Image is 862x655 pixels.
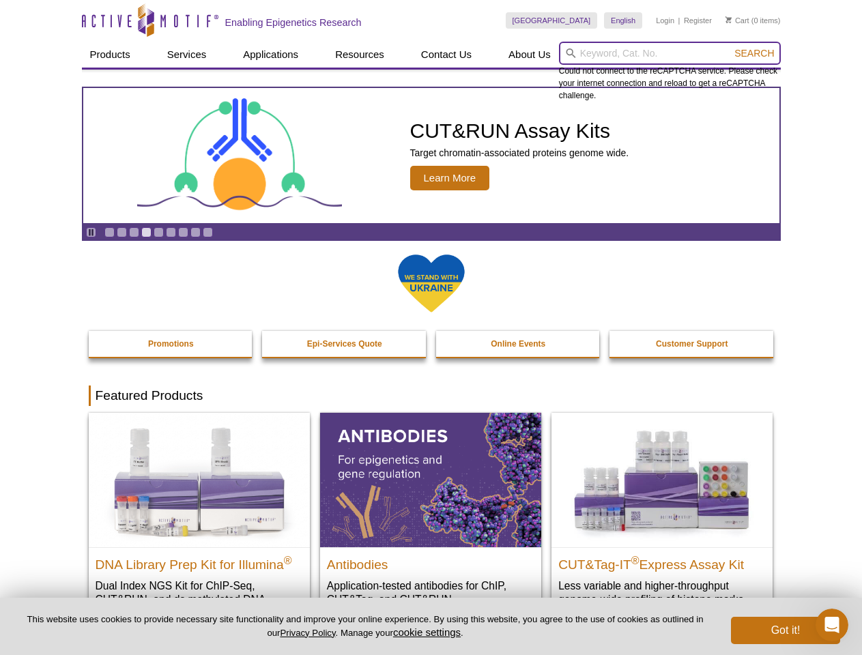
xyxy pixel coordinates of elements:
[631,554,640,566] sup: ®
[307,339,382,349] strong: Epi-Services Quote
[178,227,188,237] a: Go to slide 7
[604,12,642,29] a: English
[327,551,534,572] h2: Antibodies
[558,579,766,607] p: Less variable and higher-throughput genome-wide profiling of histone marks​.
[235,42,306,68] a: Applications
[559,42,781,102] div: Could not connect to the reCAPTCHA service. Please check your internet connection and reload to g...
[96,579,303,620] p: Dual Index NGS Kit for ChIP-Seq, CUT&RUN, and ds methylated DNA assays.
[154,227,164,237] a: Go to slide 5
[734,48,774,59] span: Search
[730,47,778,59] button: Search
[393,626,461,638] button: cookie settings
[410,121,629,141] h2: CUT&RUN Assay Kits
[148,339,194,349] strong: Promotions
[725,16,732,23] img: Your Cart
[491,339,545,349] strong: Online Events
[137,93,342,218] img: CUT&RUN Assay Kits
[551,413,773,547] img: CUT&Tag-IT® Express Assay Kit
[225,16,362,29] h2: Enabling Epigenetics Research
[320,413,541,620] a: All Antibodies Antibodies Application-tested antibodies for ChIP, CUT&Tag, and CUT&RUN.
[731,617,840,644] button: Got it!
[678,12,680,29] li: |
[327,42,392,68] a: Resources
[410,166,490,190] span: Learn More
[86,227,96,237] a: Toggle autoplay
[104,227,115,237] a: Go to slide 1
[117,227,127,237] a: Go to slide 2
[89,413,310,633] a: DNA Library Prep Kit for Illumina DNA Library Prep Kit for Illumina® Dual Index NGS Kit for ChIP-...
[609,331,775,357] a: Customer Support
[327,579,534,607] p: Application-tested antibodies for ChIP, CUT&Tag, and CUT&RUN.
[89,413,310,547] img: DNA Library Prep Kit for Illumina
[141,227,152,237] a: Go to slide 4
[436,331,601,357] a: Online Events
[190,227,201,237] a: Go to slide 8
[83,88,779,223] article: CUT&RUN Assay Kits
[725,16,749,25] a: Cart
[82,42,139,68] a: Products
[413,42,480,68] a: Contact Us
[203,227,213,237] a: Go to slide 9
[506,12,598,29] a: [GEOGRAPHIC_DATA]
[397,253,465,314] img: We Stand With Ukraine
[96,551,303,572] h2: DNA Library Prep Kit for Illumina
[816,609,848,641] iframe: Intercom live chat
[656,16,674,25] a: Login
[89,385,774,406] h2: Featured Products
[551,413,773,620] a: CUT&Tag-IT® Express Assay Kit CUT&Tag-IT®Express Assay Kit Less variable and higher-throughput ge...
[280,628,335,638] a: Privacy Policy
[262,331,427,357] a: Epi-Services Quote
[89,331,254,357] a: Promotions
[684,16,712,25] a: Register
[410,147,629,159] p: Target chromatin-associated proteins genome wide.
[558,551,766,572] h2: CUT&Tag-IT Express Assay Kit
[22,613,708,639] p: This website uses cookies to provide necessary site functionality and improve your online experie...
[83,88,779,223] a: CUT&RUN Assay Kits CUT&RUN Assay Kits Target chromatin-associated proteins genome wide. Learn More
[129,227,139,237] a: Go to slide 3
[284,554,292,566] sup: ®
[166,227,176,237] a: Go to slide 6
[159,42,215,68] a: Services
[656,339,728,349] strong: Customer Support
[725,12,781,29] li: (0 items)
[500,42,559,68] a: About Us
[320,413,541,547] img: All Antibodies
[559,42,781,65] input: Keyword, Cat. No.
